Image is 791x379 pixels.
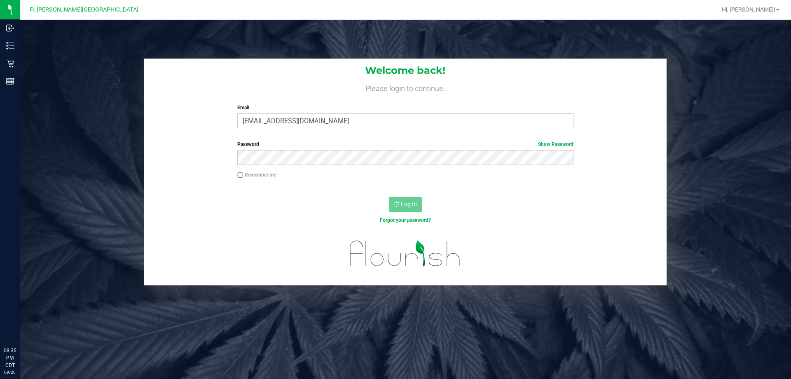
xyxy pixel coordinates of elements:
[340,233,470,275] img: flourish_logo.svg
[4,369,16,375] p: 09/20
[237,171,276,179] label: Remember me
[6,59,14,68] inline-svg: Retail
[6,77,14,85] inline-svg: Reports
[237,104,573,111] label: Email
[4,347,16,369] p: 08:35 PM CDT
[237,141,259,147] span: Password
[144,65,667,76] h1: Welcome back!
[144,82,667,92] h4: Please login to continue.
[6,24,14,32] inline-svg: Inbound
[380,217,431,223] a: Forgot your password?
[401,201,417,207] span: Log In
[30,6,138,13] span: Ft [PERSON_NAME][GEOGRAPHIC_DATA]
[6,42,14,50] inline-svg: Inventory
[538,141,573,147] a: Show Password
[722,6,775,13] span: Hi, [PERSON_NAME]!
[237,172,243,178] input: Remember me
[389,197,422,212] button: Log In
